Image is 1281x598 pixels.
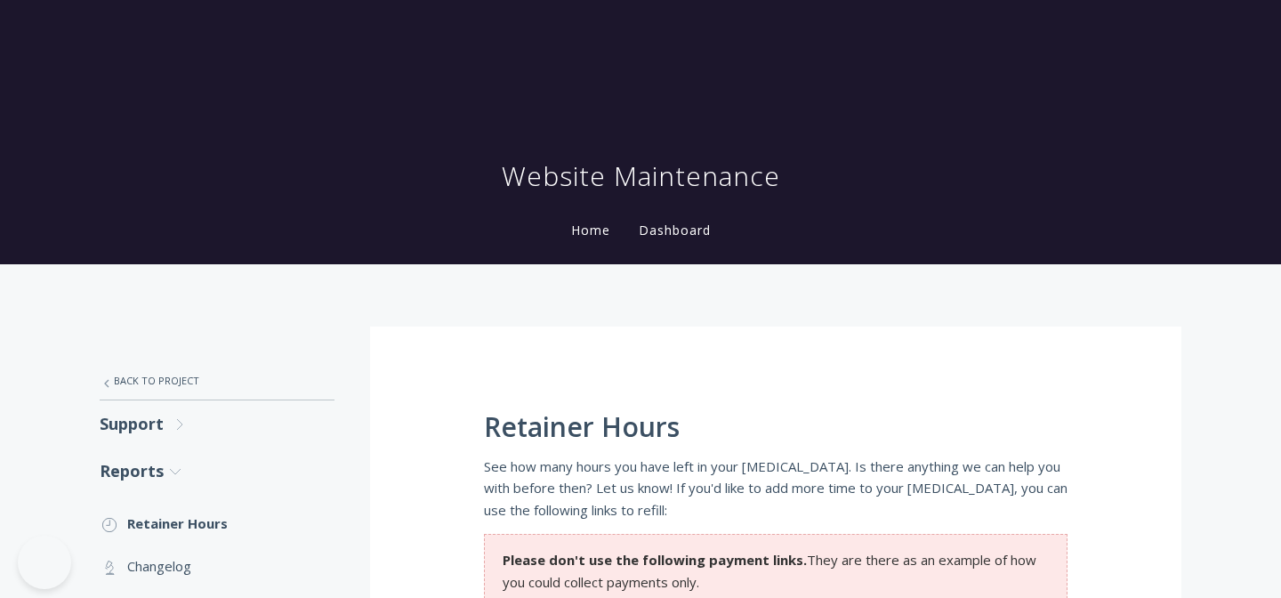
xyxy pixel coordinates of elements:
h1: Retainer Hours [484,412,1067,442]
a: Home [568,222,614,238]
a: Reports [100,448,334,495]
a: Retainer Hours [100,502,334,545]
a: Back to Project [100,362,334,400]
h1: Website Maintenance [502,158,780,194]
iframe: Toggle Customer Support [18,536,71,589]
a: Support [100,400,334,448]
a: Changelog [100,545,334,587]
a: Dashboard [635,222,714,238]
p: See how many hours you have left in your [MEDICAL_DATA]. Is there anything we can help you with b... [484,456,1067,521]
strong: Please don't use the following payment links. [503,551,807,569]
